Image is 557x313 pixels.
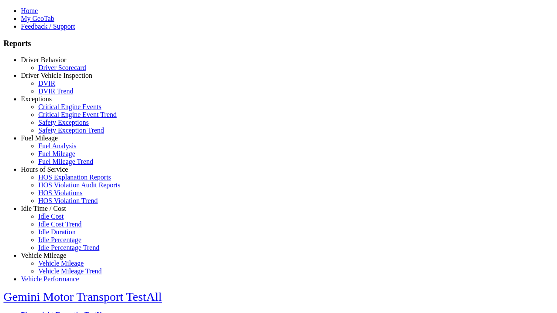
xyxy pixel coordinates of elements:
[21,252,66,259] a: Vehicle Mileage
[38,111,117,118] a: Critical Engine Event Trend
[21,7,38,14] a: Home
[38,103,101,110] a: Critical Engine Events
[38,197,98,204] a: HOS Violation Trend
[21,134,58,142] a: Fuel Mileage
[38,158,93,165] a: Fuel Mileage Trend
[38,119,89,126] a: Safety Exceptions
[21,56,66,63] a: Driver Behavior
[21,15,54,22] a: My GeoTab
[38,228,76,236] a: Idle Duration
[38,127,104,134] a: Safety Exception Trend
[3,39,554,48] h3: Reports
[38,87,73,95] a: DVIR Trend
[21,72,92,79] a: Driver Vehicle Inspection
[38,64,86,71] a: Driver Scorecard
[38,220,82,228] a: Idle Cost Trend
[38,173,111,181] a: HOS Explanation Reports
[38,236,81,243] a: Idle Percentage
[38,80,55,87] a: DVIR
[21,95,52,103] a: Exceptions
[38,244,99,251] a: Idle Percentage Trend
[3,290,162,303] a: Gemini Motor Transport TestAll
[38,260,84,267] a: Vehicle Mileage
[38,142,77,150] a: Fuel Analysis
[38,213,64,220] a: Idle Cost
[21,23,75,30] a: Feedback / Support
[21,275,79,283] a: Vehicle Performance
[38,189,82,196] a: HOS Violations
[38,267,102,275] a: Vehicle Mileage Trend
[38,181,121,189] a: HOS Violation Audit Reports
[21,205,66,212] a: Idle Time / Cost
[21,166,68,173] a: Hours of Service
[38,150,75,157] a: Fuel Mileage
